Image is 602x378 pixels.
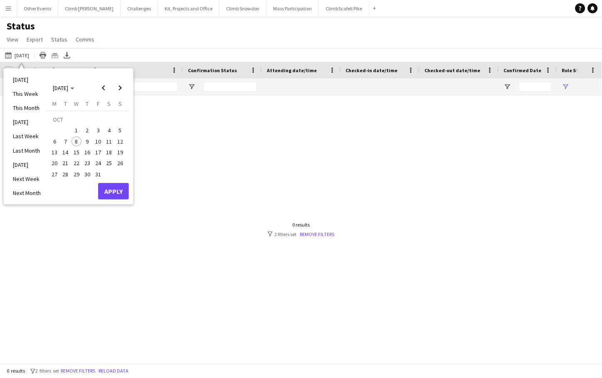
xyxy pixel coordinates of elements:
button: Climb [PERSON_NAME] [58,0,121,17]
span: 4 [104,126,114,136]
span: 23 [82,158,92,168]
button: Remove filters [59,367,97,376]
li: [DATE] [8,158,46,172]
div: 0 results [268,222,334,228]
button: 14-10-2025 [60,147,71,158]
li: Last Month [8,144,46,158]
span: 1 [72,126,81,136]
button: 24-10-2025 [93,158,104,168]
li: Last Week [8,129,46,143]
span: 19 [115,147,125,157]
span: 20 [49,158,59,168]
button: 05-10-2025 [115,125,126,136]
button: Previous month [95,80,112,96]
td: OCT [49,114,126,125]
span: S [108,100,111,107]
span: Confirmation Status [188,67,237,73]
span: 13 [49,147,59,157]
span: W [74,100,79,107]
button: Other Events [17,0,58,17]
button: 26-10-2025 [115,158,126,168]
button: Challenges [121,0,158,17]
span: Photo [67,67,81,73]
span: 24 [93,158,103,168]
button: 30-10-2025 [82,168,93,179]
app-action-btn: Print [38,50,48,60]
span: 25 [104,158,114,168]
button: 19-10-2025 [115,147,126,158]
li: Next Month [8,186,46,200]
button: 11-10-2025 [104,136,114,147]
button: Next month [112,80,128,96]
span: F [97,100,100,107]
span: 26 [115,158,125,168]
span: 6 [49,137,59,146]
button: 06-10-2025 [49,136,60,147]
span: Role Status [562,67,590,73]
span: 14 [61,147,71,157]
span: 17 [93,147,103,157]
span: 15 [72,147,81,157]
span: T [64,100,67,107]
a: Export [23,34,46,45]
span: Comms [76,36,94,43]
button: 04-10-2025 [104,125,114,136]
button: 29-10-2025 [71,168,82,179]
input: Confirmed Date Filter Input [519,82,552,92]
button: 25-10-2025 [104,158,114,168]
a: Status [48,34,71,45]
span: 30 [82,169,92,179]
span: Export [27,36,43,43]
a: Remove filters [300,231,334,237]
span: 22 [72,158,81,168]
span: View [7,36,18,43]
span: Checked-in date/time [346,67,398,73]
span: 10 [93,137,103,146]
button: 31-10-2025 [93,168,104,179]
span: 16 [82,147,92,157]
span: 21 [61,158,71,168]
button: 15-10-2025 [71,147,82,158]
button: 02-10-2025 [82,125,93,136]
button: 27-10-2025 [49,168,60,179]
button: 18-10-2025 [104,147,114,158]
span: 18 [104,147,114,157]
span: Confirmed Date [504,67,542,73]
button: 20-10-2025 [49,158,60,168]
span: Checked-out date/time [425,67,481,73]
input: Column with Header Selection [5,67,12,74]
app-action-btn: Export XLSX [62,50,72,60]
button: 01-10-2025 [71,125,82,136]
button: 09-10-2025 [82,136,93,147]
span: 3 [93,126,103,136]
button: 17-10-2025 [93,147,104,158]
div: 2 filters set [268,231,334,237]
button: 28-10-2025 [60,168,71,179]
button: 03-10-2025 [93,125,104,136]
button: Climb Snowdon [220,0,266,17]
button: 16-10-2025 [82,147,93,158]
span: 31 [93,169,103,179]
li: Next Week [8,172,46,186]
span: 2 [82,126,92,136]
button: 22-10-2025 [71,158,82,168]
span: 7 [61,137,71,146]
span: 27 [49,169,59,179]
span: T [86,100,89,107]
span: M [52,100,57,107]
span: 9 [82,137,92,146]
button: 07-10-2025 [60,136,71,147]
button: Open Filter Menu [504,83,511,90]
input: Confirmation Status Filter Input [203,82,257,92]
li: [DATE] [8,73,46,87]
span: [DATE] [53,84,68,92]
button: 21-10-2025 [60,158,71,168]
button: Reload data [97,367,130,376]
li: This Week [8,87,46,101]
span: 2 filters set [35,368,59,374]
button: 12-10-2025 [115,136,126,147]
button: Climb Scafell Pike [319,0,370,17]
span: 11 [104,137,114,146]
span: Attending date/time [267,67,317,73]
button: Mass Participation [266,0,319,17]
